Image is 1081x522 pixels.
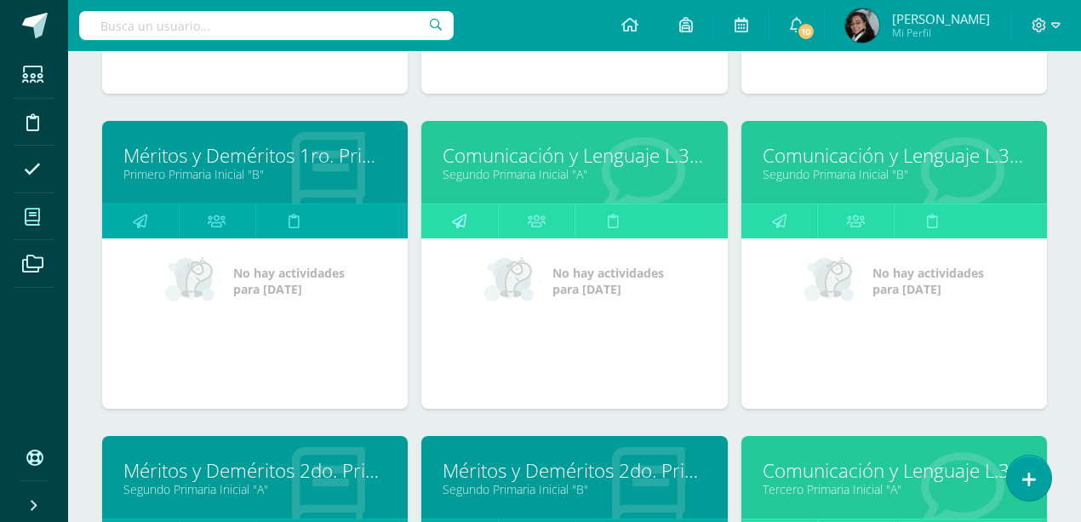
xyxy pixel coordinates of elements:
a: Primero Primaria Inicial "B" [123,166,386,182]
a: Segundo Primaria Inicial "B" [443,481,706,497]
a: Comunicación y Lenguaje L.3 (Inglés y Laboratorio) [763,142,1026,169]
a: Méritos y Deméritos 2do. Primaria ¨B¨ [443,457,706,484]
span: No hay actividades para [DATE] [233,265,345,297]
a: Comunicación y Lenguaje L.3 (Inglés y Laboratorio) [443,142,706,169]
span: No hay actividades para [DATE] [872,265,984,297]
img: no_activities_small.png [804,255,861,307]
a: Méritos y Deméritos 2do. Primaria ¨A¨ [123,457,386,484]
span: 10 [797,22,815,41]
a: Segundo Primaria Inicial "A" [443,166,706,182]
span: No hay actividades para [DATE] [552,265,664,297]
a: Méritos y Deméritos 1ro. Primaria ¨B¨ [123,142,386,169]
img: no_activities_small.png [484,255,540,307]
a: Segundo Primaria Inicial "B" [763,166,1026,182]
span: [PERSON_NAME] [892,10,990,27]
span: Mi Perfil [892,26,990,40]
img: e602cc58a41d4ad1c6372315f6095ebf.png [845,9,879,43]
input: Busca un usuario... [79,11,454,40]
img: no_activities_small.png [165,255,221,307]
a: Segundo Primaria Inicial "A" [123,481,386,497]
a: Comunicación y Lenguaje L.3 (Inglés y Laboratorio) [763,457,1026,484]
a: Tercero Primaria Inicial "A" [763,481,1026,497]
